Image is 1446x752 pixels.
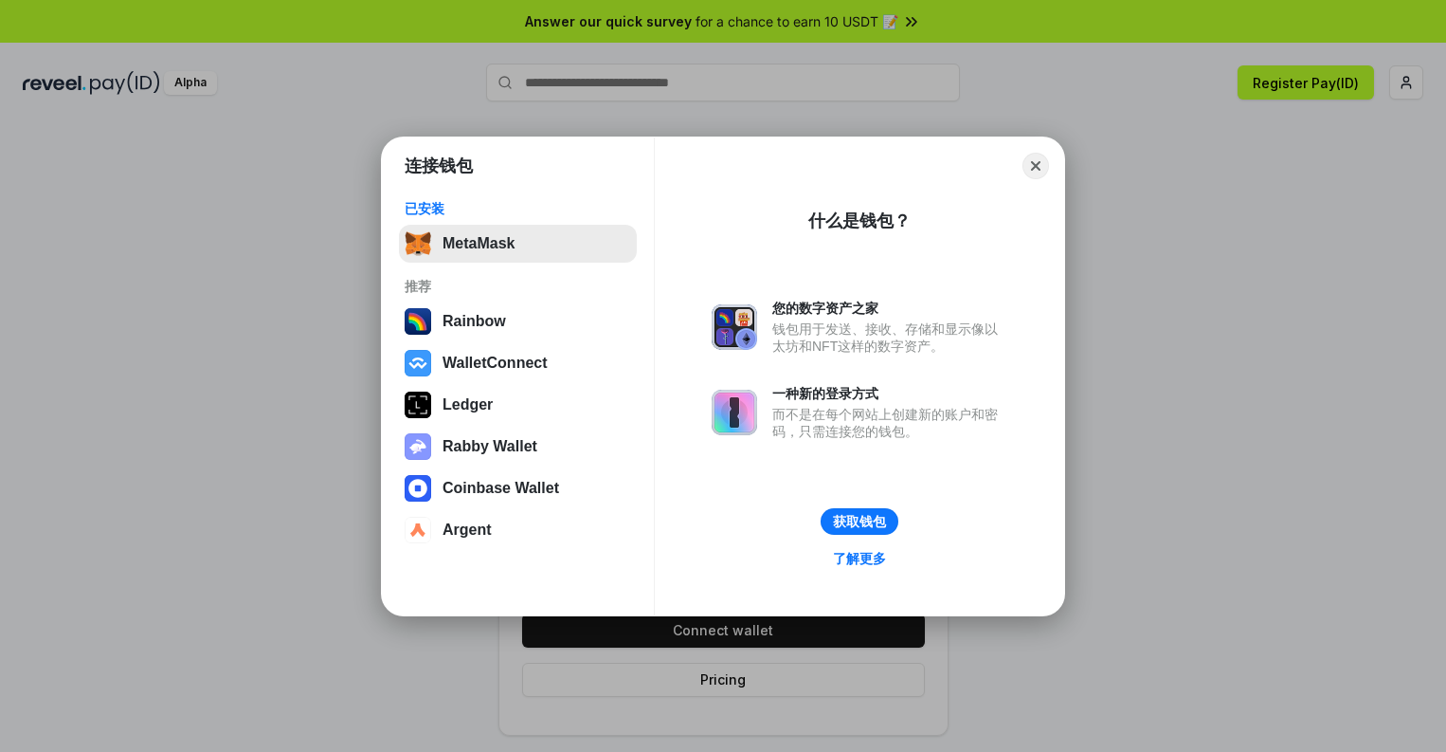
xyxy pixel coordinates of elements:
button: Rainbow [399,303,637,340]
button: MetaMask [399,225,637,263]
div: Rabby Wallet [443,438,537,455]
img: svg+xml,%3Csvg%20width%3D%22120%22%20height%3D%22120%22%20viewBox%3D%220%200%20120%20120%22%20fil... [405,308,431,335]
img: svg+xml,%3Csvg%20width%3D%2228%22%20height%3D%2228%22%20viewBox%3D%220%200%2028%2028%22%20fill%3D... [405,517,431,543]
button: Argent [399,511,637,549]
button: WalletConnect [399,344,637,382]
div: Coinbase Wallet [443,480,559,497]
img: svg+xml,%3Csvg%20xmlns%3D%22http%3A%2F%2Fwww.w3.org%2F2000%2Fsvg%22%20fill%3D%22none%22%20viewBox... [712,390,757,435]
button: 获取钱包 [821,508,898,535]
img: svg+xml,%3Csvg%20width%3D%2228%22%20height%3D%2228%22%20viewBox%3D%220%200%2028%2028%22%20fill%3D... [405,475,431,502]
img: svg+xml,%3Csvg%20xmlns%3D%22http%3A%2F%2Fwww.w3.org%2F2000%2Fsvg%22%20fill%3D%22none%22%20viewBox... [405,433,431,460]
div: Rainbow [443,313,506,330]
div: 一种新的登录方式 [772,385,1007,402]
div: Argent [443,522,492,539]
div: MetaMask [443,235,515,252]
div: 获取钱包 [833,513,886,530]
div: 了解更多 [833,550,886,567]
button: Rabby Wallet [399,428,637,466]
img: svg+xml,%3Csvg%20width%3D%2228%22%20height%3D%2228%22%20viewBox%3D%220%200%2028%2028%22%20fill%3D... [405,350,431,376]
img: svg+xml,%3Csvg%20xmlns%3D%22http%3A%2F%2Fwww.w3.org%2F2000%2Fsvg%22%20width%3D%2228%22%20height%3... [405,392,431,418]
button: Coinbase Wallet [399,469,637,507]
img: svg+xml,%3Csvg%20xmlns%3D%22http%3A%2F%2Fwww.w3.org%2F2000%2Fsvg%22%20fill%3D%22none%22%20viewBox... [712,304,757,350]
div: WalletConnect [443,355,548,372]
div: Ledger [443,396,493,413]
button: Close [1022,153,1049,179]
div: 已安装 [405,200,631,217]
div: 而不是在每个网站上创建新的账户和密码，只需连接您的钱包。 [772,406,1007,440]
div: 推荐 [405,278,631,295]
div: 钱包用于发送、接收、存储和显示像以太坊和NFT这样的数字资产。 [772,321,1007,355]
a: 了解更多 [822,546,897,571]
div: 什么是钱包？ [808,210,911,232]
h1: 连接钱包 [405,155,473,177]
button: Ledger [399,386,637,424]
div: 您的数字资产之家 [772,300,1007,317]
img: svg+xml,%3Csvg%20fill%3D%22none%22%20height%3D%2233%22%20viewBox%3D%220%200%2035%2033%22%20width%... [405,230,431,257]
